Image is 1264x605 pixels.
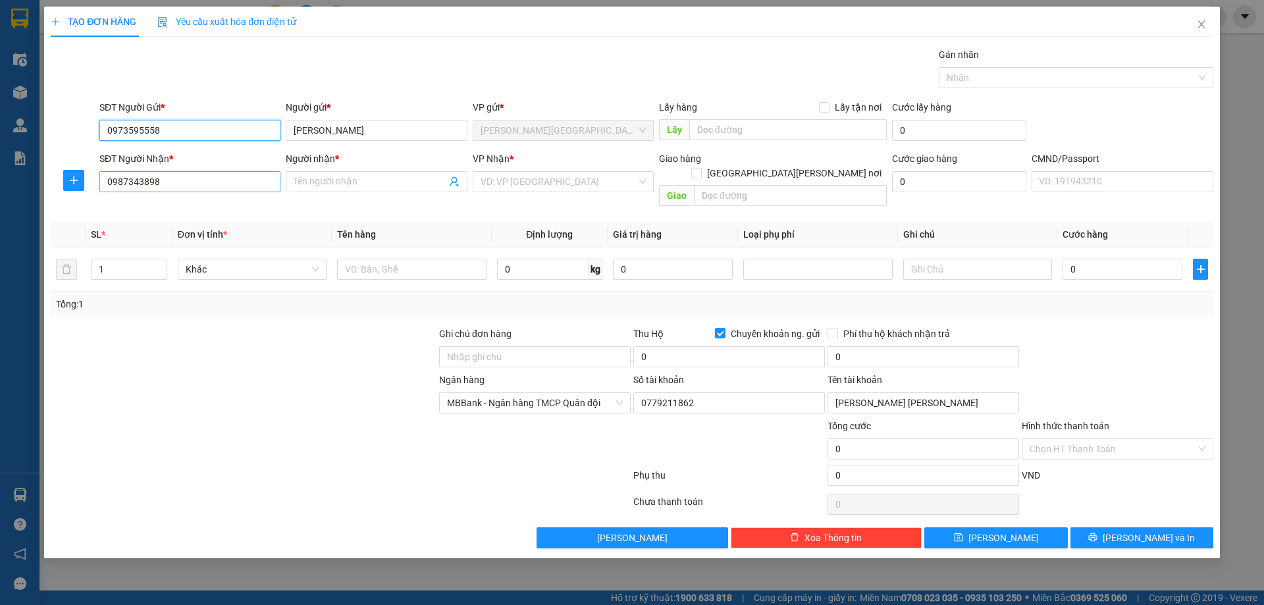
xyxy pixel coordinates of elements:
[1032,151,1213,166] div: CMND/Passport
[1194,264,1207,275] span: plus
[689,119,887,140] input: Dọc đường
[633,329,664,339] span: Thu Hộ
[659,153,701,164] span: Giao hàng
[286,151,467,166] div: Người nhận
[1196,19,1207,30] span: close
[537,527,728,548] button: [PERSON_NAME]
[838,327,955,341] span: Phí thu hộ khách nhận trả
[659,185,694,206] span: Giao
[473,100,654,115] div: VP gửi
[924,527,1067,548] button: save[PERSON_NAME]
[632,494,826,517] div: Chưa thanh toán
[337,229,376,240] span: Tên hàng
[968,531,1039,545] span: [PERSON_NAME]
[954,533,963,543] span: save
[439,346,631,367] input: Ghi chú đơn hàng
[157,17,168,28] img: icon
[804,531,862,545] span: Xóa Thông tin
[51,16,136,27] span: TẠO ĐƠN HÀNG
[939,49,979,60] label: Gán nhãn
[99,100,280,115] div: SĐT Người Gửi
[56,297,488,311] div: Tổng: 1
[1088,533,1097,543] span: printer
[286,100,467,115] div: Người gửi
[63,170,84,191] button: plus
[1193,259,1207,280] button: plus
[473,153,510,164] span: VP Nhận
[481,120,646,140] span: VP Vĩnh Yên
[738,222,897,248] th: Loại phụ phí
[790,533,799,543] span: delete
[1022,421,1109,431] label: Hình thức thanh toán
[613,229,662,240] span: Giá trị hàng
[337,259,486,280] input: VD: Bàn, Ghế
[828,375,882,385] label: Tên tài khoản
[1183,7,1220,43] button: Close
[64,175,84,186] span: plus
[1063,229,1108,240] span: Cước hàng
[526,229,573,240] span: Định lượng
[589,259,602,280] span: kg
[633,392,825,413] input: Số tài khoản
[633,375,684,385] label: Số tài khoản
[892,102,951,113] label: Cước lấy hàng
[898,222,1057,248] th: Ghi chú
[892,171,1026,192] input: Cước giao hàng
[613,259,733,280] input: 0
[439,329,512,339] label: Ghi chú đơn hàng
[828,421,871,431] span: Tổng cước
[731,527,922,548] button: deleteXóa Thông tin
[1022,470,1040,481] span: VND
[157,16,296,27] span: Yêu cầu xuất hóa đơn điện tử
[186,259,319,279] span: Khác
[1070,527,1213,548] button: printer[PERSON_NAME] và In
[447,393,623,413] span: MBBank - Ngân hàng TMCP Quân đội
[828,392,1019,413] input: Tên tài khoản
[702,166,887,180] span: [GEOGRAPHIC_DATA][PERSON_NAME] nơi
[903,259,1052,280] input: Ghi Chú
[449,176,460,187] span: user-add
[91,229,101,240] span: SL
[632,468,826,491] div: Phụ thu
[99,151,280,166] div: SĐT Người Nhận
[1103,531,1195,545] span: [PERSON_NAME] và In
[725,327,825,341] span: Chuyển khoản ng. gửi
[694,185,887,206] input: Dọc đường
[829,100,887,115] span: Lấy tận nơi
[178,229,227,240] span: Đơn vị tính
[892,120,1026,141] input: Cước lấy hàng
[439,375,485,385] label: Ngân hàng
[892,153,957,164] label: Cước giao hàng
[51,17,60,26] span: plus
[659,119,689,140] span: Lấy
[56,259,77,280] button: delete
[597,531,668,545] span: [PERSON_NAME]
[659,102,697,113] span: Lấy hàng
